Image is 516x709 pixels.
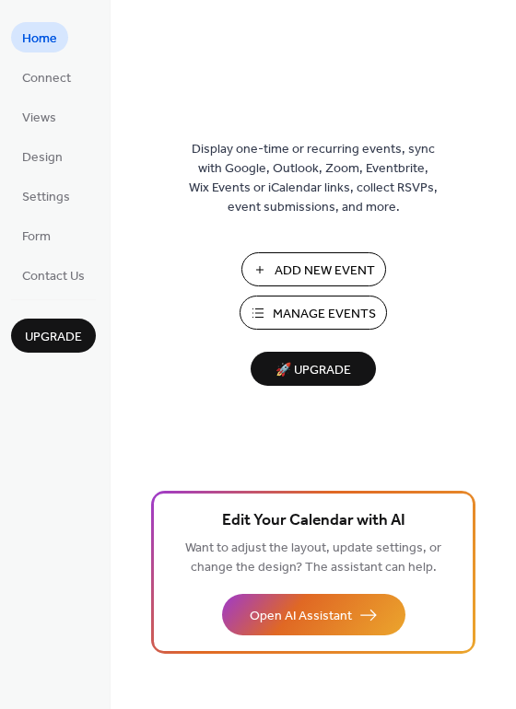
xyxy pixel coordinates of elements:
[275,262,375,281] span: Add New Event
[251,352,376,386] button: 🚀 Upgrade
[11,260,96,290] a: Contact Us
[11,101,67,132] a: Views
[22,109,56,128] span: Views
[25,328,82,347] span: Upgrade
[22,188,70,207] span: Settings
[22,227,51,247] span: Form
[11,180,81,211] a: Settings
[11,22,68,52] a: Home
[11,319,96,353] button: Upgrade
[22,267,85,286] span: Contact Us
[240,296,387,330] button: Manage Events
[189,140,438,217] span: Display one-time or recurring events, sync with Google, Outlook, Zoom, Eventbrite, Wix Events or ...
[262,358,365,383] span: 🚀 Upgrade
[11,220,62,250] a: Form
[185,536,441,580] span: Want to adjust the layout, update settings, or change the design? The assistant can help.
[250,607,352,626] span: Open AI Assistant
[222,508,405,534] span: Edit Your Calendar with AI
[22,148,63,168] span: Design
[22,69,71,88] span: Connect
[11,62,82,92] a: Connect
[273,305,376,324] span: Manage Events
[222,594,405,635] button: Open AI Assistant
[241,252,386,286] button: Add New Event
[11,141,74,171] a: Design
[22,29,57,49] span: Home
